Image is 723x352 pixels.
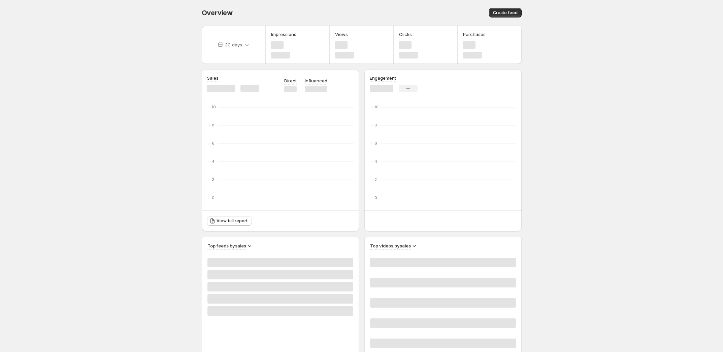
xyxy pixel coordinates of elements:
[202,9,233,17] span: Overview
[305,77,327,84] p: Influenced
[374,141,377,146] text: 6
[399,31,412,38] h3: Clicks
[212,105,216,109] text: 10
[374,177,377,182] text: 2
[493,10,518,15] span: Create feed
[212,123,215,127] text: 8
[207,75,219,81] h3: Sales
[463,31,486,38] h3: Purchases
[374,105,379,109] text: 10
[207,242,246,249] h3: Top feeds by sales
[335,31,348,38] h3: Views
[212,195,215,200] text: 0
[225,41,242,48] p: 30 days
[284,77,297,84] p: Direct
[271,31,296,38] h3: Impressions
[374,123,377,127] text: 8
[489,8,522,17] button: Create feed
[374,159,377,164] text: 4
[207,216,252,226] a: View full report
[370,75,396,81] h3: Engagement
[217,218,248,224] span: View full report
[374,195,377,200] text: 0
[212,159,215,164] text: 4
[370,242,411,249] h3: Top videos by sales
[212,141,215,146] text: 6
[212,177,214,182] text: 2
